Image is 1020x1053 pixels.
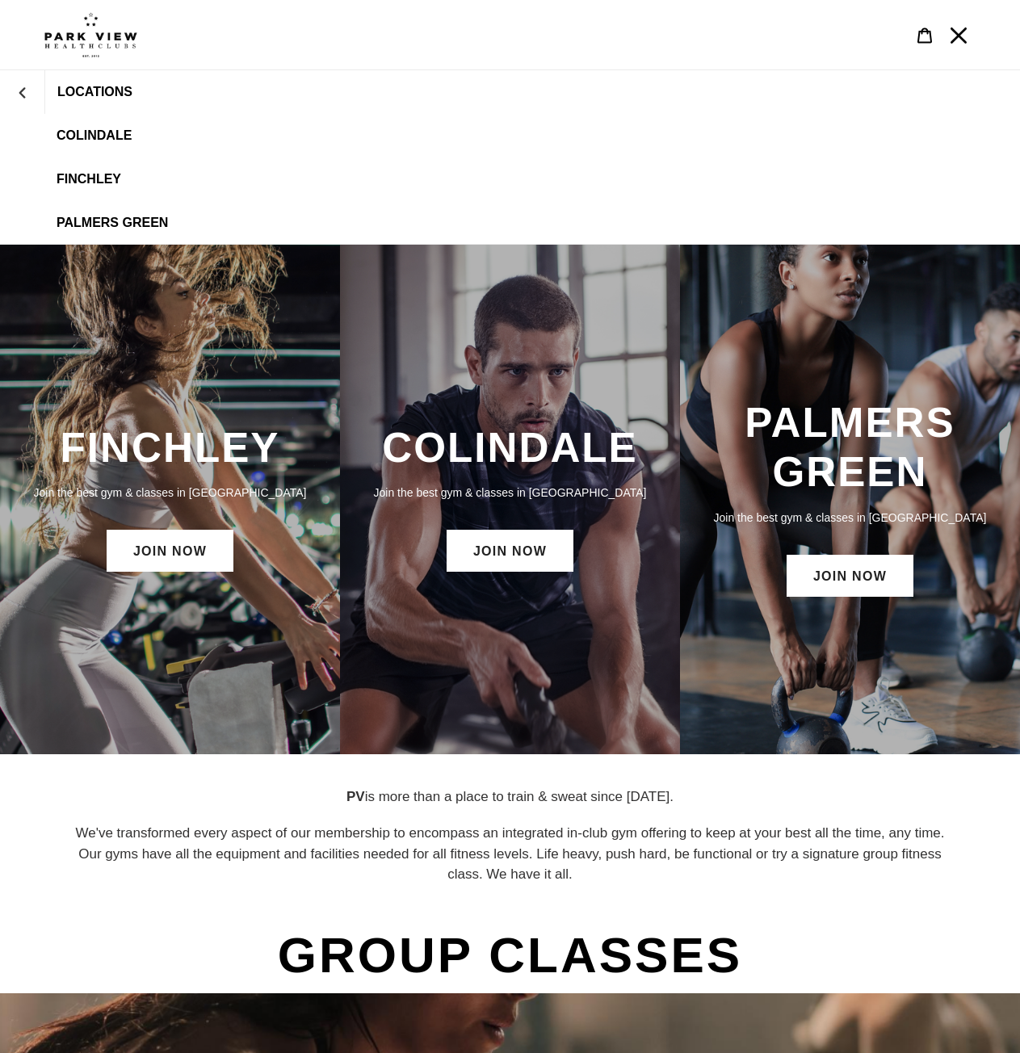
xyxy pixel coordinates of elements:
[356,484,664,501] p: Join the best gym & classes in [GEOGRAPHIC_DATA]
[44,12,137,57] img: Park view health clubs is a gym near you.
[447,530,573,572] a: JOIN NOW: Colindale Membership
[274,917,746,993] span: GROUP CLASSES
[57,128,132,143] span: Colindale
[57,172,121,187] span: Finchley
[57,85,132,99] span: LOCATIONS
[696,509,1004,526] p: Join the best gym & classes in [GEOGRAPHIC_DATA]
[107,530,233,572] a: JOIN NOW: Finchley Membership
[16,484,324,501] p: Join the best gym & classes in [GEOGRAPHIC_DATA]
[356,423,664,472] h3: COLINDALE
[787,555,913,597] a: JOIN NOW: Palmers Green Membership
[70,787,951,808] p: is more than a place to train & sweat since [DATE].
[696,398,1004,497] h3: PALMERS GREEN
[16,423,324,472] h3: FINCHLEY
[346,789,365,804] strong: PV
[942,18,976,52] button: Menu
[70,823,951,885] p: We've transformed every aspect of our membership to encompass an integrated in-club gym offering ...
[57,216,168,230] span: Palmers Green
